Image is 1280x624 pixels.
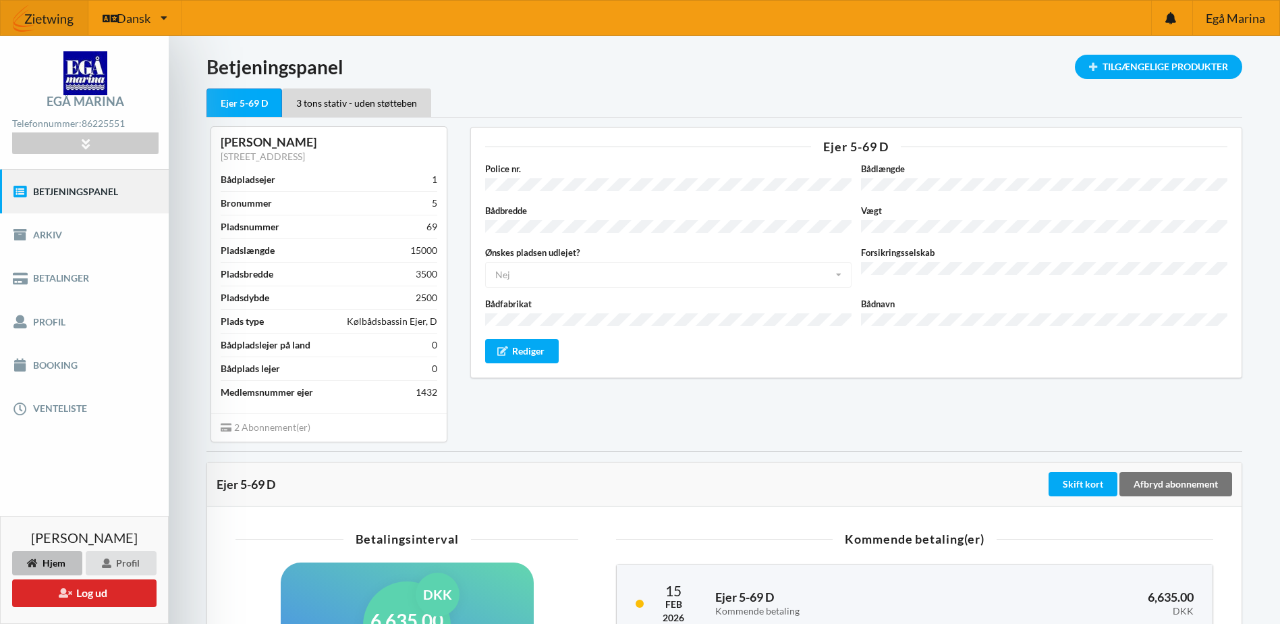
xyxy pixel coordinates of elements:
[1206,12,1265,24] span: Egå Marina
[416,267,437,281] div: 3500
[221,244,275,257] div: Pladslængde
[206,88,282,118] div: Ejer 5-69 D
[1119,472,1232,496] div: Afbryd abonnement
[221,362,280,375] div: Bådplads lejer
[217,477,1046,491] div: Ejer 5-69 D
[485,297,852,311] label: Bådfabrikat
[347,315,437,328] div: Kølbådsbassin Ejer, D
[861,297,1227,311] label: Bådnavn
[432,197,437,210] div: 5
[485,204,852,217] label: Bådbredde
[616,533,1213,545] div: Kommende betaling(er)
[426,220,437,234] div: 69
[221,197,272,210] div: Bronummer
[12,551,82,575] div: Hjem
[117,12,150,24] span: Dansk
[31,531,138,544] span: [PERSON_NAME]
[416,291,437,305] div: 2500
[485,246,852,259] label: Ønskes pladsen udlejet?
[983,606,1194,617] div: DKK
[416,386,437,399] div: 1432
[485,339,559,363] div: Rediger
[221,151,305,162] a: [STREET_ADDRESS]
[221,386,313,399] div: Medlemsnummer ejer
[206,55,1242,79] h1: Betjeningspanel
[1049,472,1117,496] div: Skift kort
[432,338,437,352] div: 0
[432,173,437,186] div: 1
[12,579,157,607] button: Log ud
[47,95,124,107] div: Egå Marina
[485,162,852,176] label: Police nr.
[86,551,157,575] div: Profil
[221,220,279,234] div: Pladsnummer
[12,115,158,133] div: Telefonnummer:
[861,162,1227,176] label: Bådlængde
[715,606,964,617] div: Kommende betaling
[715,590,964,617] h3: Ejer 5-69 D
[221,267,273,281] div: Pladsbredde
[861,246,1227,259] label: Forsikringsselskab
[221,134,437,150] div: [PERSON_NAME]
[1075,55,1242,79] div: Tilgængelige Produkter
[235,533,578,545] div: Betalingsinterval
[221,421,310,433] span: 2 Abonnement(er)
[221,338,310,352] div: Bådpladslejer på land
[861,204,1227,217] label: Vægt
[663,598,684,611] div: Feb
[663,583,684,598] div: 15
[221,315,264,328] div: Plads type
[416,573,460,617] div: DKK
[432,362,437,375] div: 0
[63,51,107,95] img: logo
[282,88,431,117] div: 3 tons stativ - uden støtteben
[221,173,275,186] div: Bådpladsejer
[410,244,437,257] div: 15000
[485,140,1227,153] div: Ejer 5-69 D
[221,291,269,305] div: Pladsdybde
[82,118,125,129] strong: 86225551
[983,590,1194,617] h3: 6,635.00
